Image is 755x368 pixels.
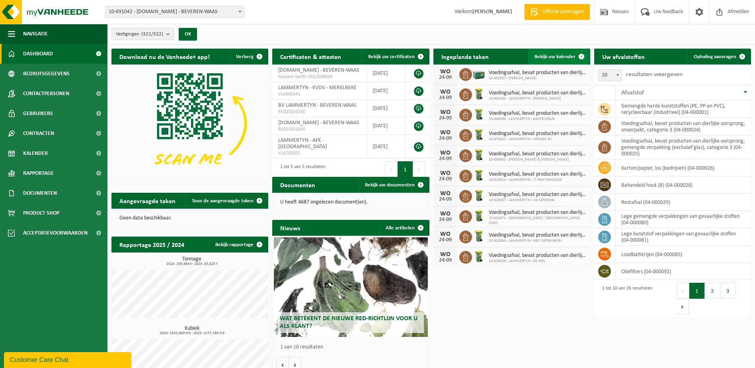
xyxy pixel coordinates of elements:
span: 10 [599,70,622,81]
div: 1 tot 10 van 26 resultaten [598,282,652,315]
span: VLA705825 [278,150,360,157]
span: 2024: 1620,860 m3 - 2025: 1277,780 m3 [115,331,268,335]
td: gemengde harde kunststoffen (PE, PP en PVC), recycleerbaar (industrieel) (04-000001) [615,100,751,118]
td: lege gemengde verpakkingen van gevaarlijke stoffen (04-000080) [615,211,751,228]
button: Vestigingen(322/322) [111,28,174,40]
span: Wat betekent de nieuwe RED-richtlijn voor u als klant? [280,315,417,329]
button: OK [179,28,197,41]
img: Download de VHEPlus App [111,65,268,182]
span: Voedingsafval, bevat producten van dierlijke oorsprong, onverpakt, categorie 3 [489,232,586,239]
span: Voedingsafval, bevat producten van dierlijke oorsprong, onverpakt, categorie 3 [489,151,586,157]
button: Next [413,161,425,177]
strong: [PERSON_NAME] [472,9,512,15]
img: WB-0140-HPE-GN-50 [472,189,486,202]
span: 10-920367 - LAMMERTYN - VG CATERING [489,198,586,203]
button: 2 [705,283,720,299]
span: 10-863184 - LAMMERTYN - [PERSON_NAME] [489,96,586,101]
a: Bekijk rapportage [209,237,267,253]
span: 10-886802 - [PERSON_NAME] & [PERSON_NAME] [489,157,586,162]
a: Bekijk uw documenten [359,177,429,193]
span: BV LAMMERTYN - BEVEREN-WAAS [278,102,356,108]
span: Voedingsafval, bevat producten van dierlijke oorsprong, onverpakt, categorie 3 [489,209,586,216]
span: Kalender [23,143,48,163]
span: 10-913011 - LAMMERTYN - ’T FRUITHOEKSKE [489,178,586,182]
img: PB-LB-0680-HPE-GN-01 [472,67,486,80]
span: VLA903345 [278,91,360,98]
span: 10-922471 - [GEOGRAPHIC_DATA] - [GEOGRAPHIC_DATA] (SAC) [489,216,586,225]
span: Voedingsafval, bevat producten van dierlijke oorsprong, onverpakt, categorie 3 [489,131,586,137]
span: Bedrijfsgegevens [23,64,70,84]
img: WB-0140-HPE-GN-50 [472,250,486,263]
span: 10 [598,69,622,81]
span: Ophaling aanvragen [694,54,736,59]
div: 1 tot 5 van 5 resultaten [276,161,326,178]
h2: Rapportage 2025 / 2024 [111,237,192,252]
span: Bekijk uw documenten [365,182,415,188]
h2: Download nu de Vanheede+ app! [111,49,218,64]
span: Vestigingen [116,28,163,40]
span: Voedingsafval, bevat producten van dierlijke oorsprong, onverpakt, categorie 3 [489,253,586,259]
span: LAMMERTYN - AFK - [GEOGRAPHIC_DATA] [278,137,327,150]
h2: Uw afvalstoffen [594,49,653,64]
img: WB-0140-HPE-GN-50 [472,168,486,182]
span: 10-868994 - LAMMERTYN - AMOR CIBUN [489,117,586,121]
span: Voedingsafval, bevat producten van dierlijke oorsprong, onverpakt, categorie 3 [489,110,586,117]
div: 24-09 [437,176,453,182]
a: Bekijk uw certificaten [362,49,429,65]
img: WB-0140-HPE-GN-50 [472,209,486,223]
button: Previous [385,161,398,177]
span: Bekijk uw kalender [535,54,576,59]
span: Consent-SelfD-VEG2500034 [278,74,360,80]
a: Bekijk uw kalender [528,49,589,65]
img: WB-0140-HPE-GN-50 [472,229,486,243]
h3: Tonnage [115,256,268,266]
span: Navigatie [23,24,48,44]
span: RED25010240 [278,109,360,115]
button: Previous [677,283,689,299]
h2: Aangevraagde taken [111,193,183,208]
span: Afvalstof [621,90,644,96]
div: 24-09 [437,237,453,243]
span: Toon de aangevraagde taken [192,198,254,204]
div: WO [437,251,453,258]
h3: Kubiek [115,326,268,335]
td: voedingsafval, bevat producten van dierlijke oorsprong, onverpakt, categorie 3 (04-000024) [615,118,751,135]
span: Acceptatievoorwaarden [23,223,88,243]
div: WO [437,170,453,176]
div: WO [437,69,453,75]
td: oliefilters (04-000092) [615,263,751,280]
span: RED25010235 [278,126,360,133]
span: Bekijk uw certificaten [368,54,415,59]
button: 1 [689,283,705,299]
button: 1 [398,161,413,177]
a: Ophaling aanvragen [687,49,750,65]
span: Contracten [23,123,54,143]
span: Product Shop [23,203,59,223]
iframe: chat widget [4,350,133,368]
span: Voedingsafval, bevat producten van dierlijke oorsprong, onverpakt, categorie 3 [489,90,586,96]
span: Voedingsafval, bevat producten van dierlijke oorsprong, onverpakt, categorie 3 [489,171,586,178]
span: Offerte aanvragen [540,8,586,16]
div: 24-09 [437,95,453,101]
span: Verberg [236,54,254,59]
h2: Documenten [272,177,323,192]
button: 3 [720,283,736,299]
div: 24-09 [437,75,453,80]
span: 10-691042 - LAMMERTYN.NET - BEVEREN-WAAS [105,6,244,18]
span: 10-850337 - [PERSON_NAME] [489,76,586,81]
div: 24-09 [437,136,453,141]
span: 10-926938 - LAMMERTYN - DE HEN [489,259,586,264]
h2: Ingeplande taken [433,49,497,64]
button: Verberg [230,49,267,65]
div: WO [437,190,453,197]
div: 24-09 [437,217,453,223]
h2: Nieuws [272,220,308,235]
p: 1 van 10 resultaten [280,345,425,350]
count: (322/322) [141,31,163,37]
div: WO [437,150,453,156]
p: U heeft 4687 ongelezen document(en). [280,200,421,205]
img: WB-0140-HPE-GN-50 [472,128,486,141]
div: WO [437,211,453,217]
a: Wat betekent de nieuwe RED-richtlijn voor u als klant? [274,237,427,337]
span: Dashboard [23,44,53,64]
